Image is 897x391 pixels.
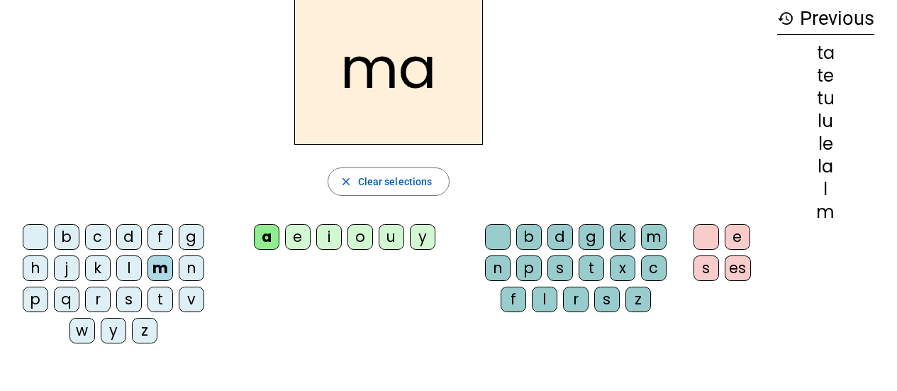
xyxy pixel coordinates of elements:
div: te [777,67,874,84]
div: y [101,318,126,343]
div: g [179,224,204,250]
div: x [610,255,635,281]
div: c [641,255,667,281]
h3: Previous [777,3,874,35]
div: k [610,224,635,250]
div: m [641,224,667,250]
div: g [579,224,604,250]
div: p [516,255,542,281]
div: v [179,287,204,312]
div: q [54,287,79,312]
div: y [410,224,435,250]
div: s [693,255,719,281]
div: e [725,224,750,250]
div: s [547,255,573,281]
div: f [501,287,526,312]
div: l [777,181,874,198]
div: d [116,224,142,250]
div: h [23,255,48,281]
div: k [85,255,111,281]
div: w [69,318,95,343]
div: i [316,224,342,250]
button: Clear selections [328,167,450,196]
div: c [85,224,111,250]
div: f [147,224,173,250]
div: le [777,136,874,153]
div: n [179,255,204,281]
div: ta [777,45,874,62]
div: j [54,255,79,281]
div: l [116,255,142,281]
div: r [563,287,589,312]
div: s [116,287,142,312]
div: r [85,287,111,312]
div: n [485,255,511,281]
mat-icon: history [777,10,794,27]
mat-icon: close [340,175,352,188]
div: m [147,255,173,281]
div: o [347,224,373,250]
div: es [725,255,751,281]
div: b [516,224,542,250]
div: z [132,318,157,343]
div: d [547,224,573,250]
div: b [54,224,79,250]
div: t [147,287,173,312]
div: la [777,158,874,175]
div: tu [777,90,874,107]
div: z [625,287,651,312]
div: m [777,204,874,221]
div: lu [777,113,874,130]
div: u [379,224,404,250]
div: l [532,287,557,312]
span: Clear selections [358,173,433,190]
div: e [285,224,311,250]
div: t [579,255,604,281]
div: a [254,224,279,250]
div: p [23,287,48,312]
div: s [594,287,620,312]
